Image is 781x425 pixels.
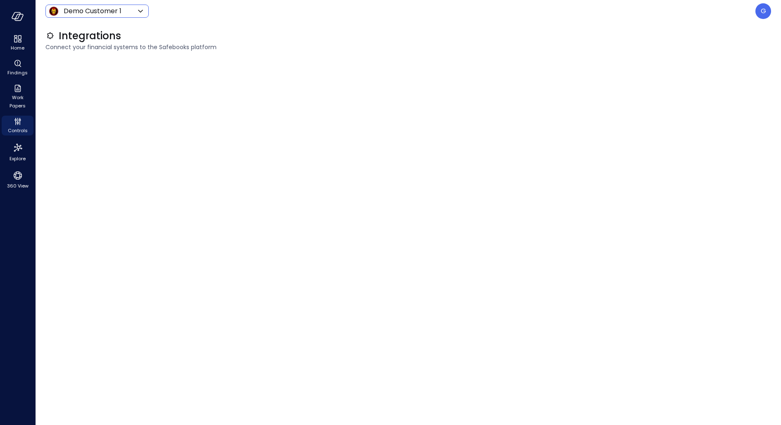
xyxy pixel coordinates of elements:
div: Controls [2,116,33,135]
p: Demo Customer 1 [64,6,121,16]
span: Findings [7,69,28,77]
div: Work Papers [2,83,33,111]
img: Icon [49,6,59,16]
span: Home [11,44,24,52]
span: Integrations [59,29,121,43]
span: 360 View [7,182,29,190]
p: G [761,6,766,16]
div: Guy [755,3,771,19]
span: Controls [8,126,28,135]
span: Connect your financial systems to the Safebooks platform [45,43,771,52]
div: Explore [2,140,33,164]
span: Work Papers [5,93,30,110]
div: 360 View [2,169,33,191]
div: Home [2,33,33,53]
div: Findings [2,58,33,78]
span: Explore [10,154,26,163]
